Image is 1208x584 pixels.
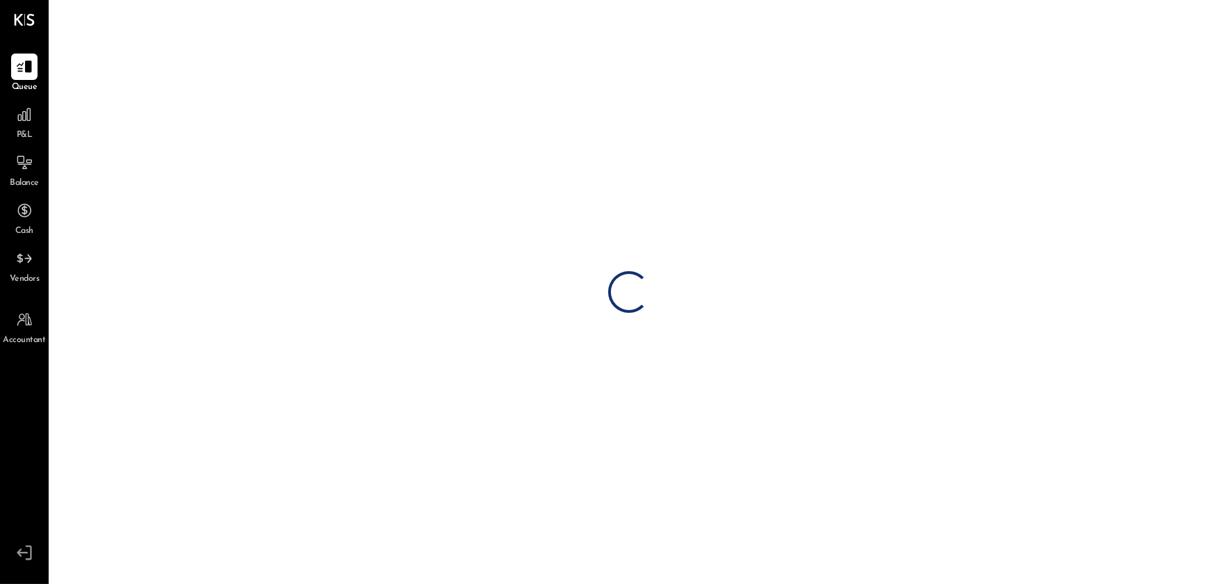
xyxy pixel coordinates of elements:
span: P&L [17,129,33,142]
a: Cash [1,197,48,238]
span: Balance [10,177,39,190]
a: P&L [1,102,48,142]
a: Accountant [1,307,48,347]
span: Accountant [3,334,46,347]
span: Cash [15,225,33,238]
span: Queue [12,81,38,94]
a: Vendors [1,245,48,286]
a: Balance [1,149,48,190]
a: Queue [1,54,48,94]
span: Vendors [10,273,40,286]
